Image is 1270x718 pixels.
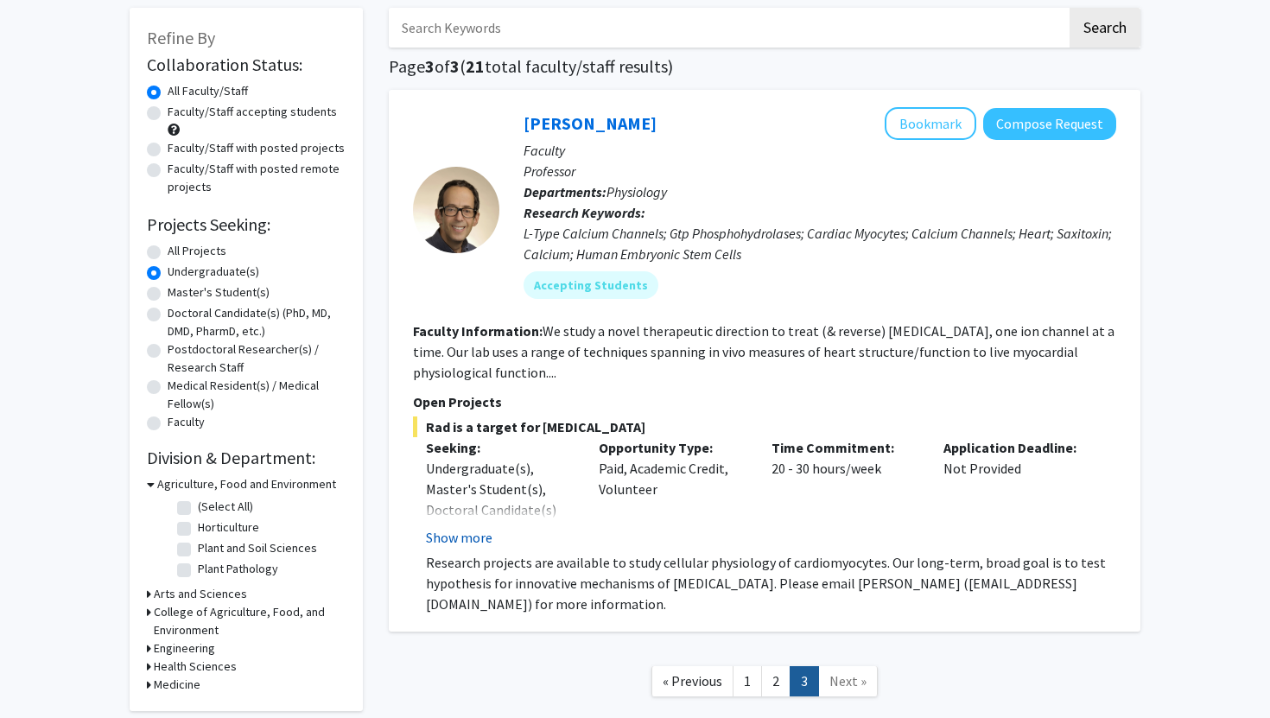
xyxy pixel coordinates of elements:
h3: College of Agriculture, Food, and Environment [154,603,346,639]
button: Compose Request to Jonathan Satin [983,108,1116,140]
h3: Health Sciences [154,658,237,676]
a: 1 [733,666,762,696]
label: Faculty [168,413,205,431]
iframe: Chat [13,640,73,705]
button: Show more [426,527,492,548]
label: Master's Student(s) [168,283,270,302]
h3: Arts and Sciences [154,585,247,603]
a: 2 [761,666,791,696]
span: Rad is a target for [MEDICAL_DATA] [413,416,1116,437]
b: Faculty Information: [413,322,543,340]
h2: Projects Seeking: [147,214,346,235]
p: Professor [524,161,1116,181]
label: Faculty/Staff accepting students [168,103,337,121]
input: Search Keywords [389,8,1067,48]
p: Open Projects [413,391,1116,412]
h2: Division & Department: [147,448,346,468]
h3: Engineering [154,639,215,658]
a: [PERSON_NAME] [524,112,657,134]
p: Application Deadline: [943,437,1090,458]
span: 3 [425,55,435,77]
label: Plant Pathology [198,560,278,578]
label: Faculty/Staff with posted projects [168,139,345,157]
button: Search [1070,8,1140,48]
span: Refine By [147,27,215,48]
label: Doctoral Candidate(s) (PhD, MD, DMD, PharmD, etc.) [168,304,346,340]
h2: Collaboration Status: [147,54,346,75]
mat-chip: Accepting Students [524,271,658,299]
div: 20 - 30 hours/week [759,437,931,548]
span: 3 [450,55,460,77]
fg-read-more: We study a novel therapeutic direction to treat (& reverse) [MEDICAL_DATA], one ion channel at a ... [413,322,1114,381]
h3: Agriculture, Food and Environment [157,475,336,493]
label: Medical Resident(s) / Medical Fellow(s) [168,377,346,413]
label: All Projects [168,242,226,260]
div: L-Type Calcium Channels; Gtp Phosphohydrolases; Cardiac Myocytes; Calcium Channels; Heart; Saxito... [524,223,1116,264]
h3: Medicine [154,676,200,694]
label: Faculty/Staff with posted remote projects [168,160,346,196]
span: « Previous [663,672,722,689]
b: Departments: [524,183,606,200]
p: Opportunity Type: [599,437,746,458]
label: Plant and Soil Sciences [198,539,317,557]
label: Postdoctoral Researcher(s) / Research Staff [168,340,346,377]
span: Physiology [606,183,667,200]
label: Horticulture [198,518,259,537]
b: Research Keywords: [524,204,645,221]
span: Next » [829,672,867,689]
button: Add Jonathan Satin to Bookmarks [885,107,976,140]
h1: Page of ( total faculty/staff results) [389,56,1140,77]
a: Previous [651,666,733,696]
p: Faculty [524,140,1116,161]
a: 3 [790,666,819,696]
p: Time Commitment: [772,437,918,458]
p: Seeking: [426,437,573,458]
label: (Select All) [198,498,253,516]
p: Research projects are available to study cellular physiology of cardiomyocytes. Our long-term, br... [426,552,1116,614]
span: 21 [466,55,485,77]
label: Undergraduate(s) [168,263,259,281]
div: Paid, Academic Credit, Volunteer [586,437,759,548]
div: Undergraduate(s), Master's Student(s), Doctoral Candidate(s) (PhD, MD, DMD, PharmD, etc.), Postdo... [426,458,573,624]
label: All Faculty/Staff [168,82,248,100]
div: Not Provided [930,437,1103,548]
a: Next Page [818,666,878,696]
